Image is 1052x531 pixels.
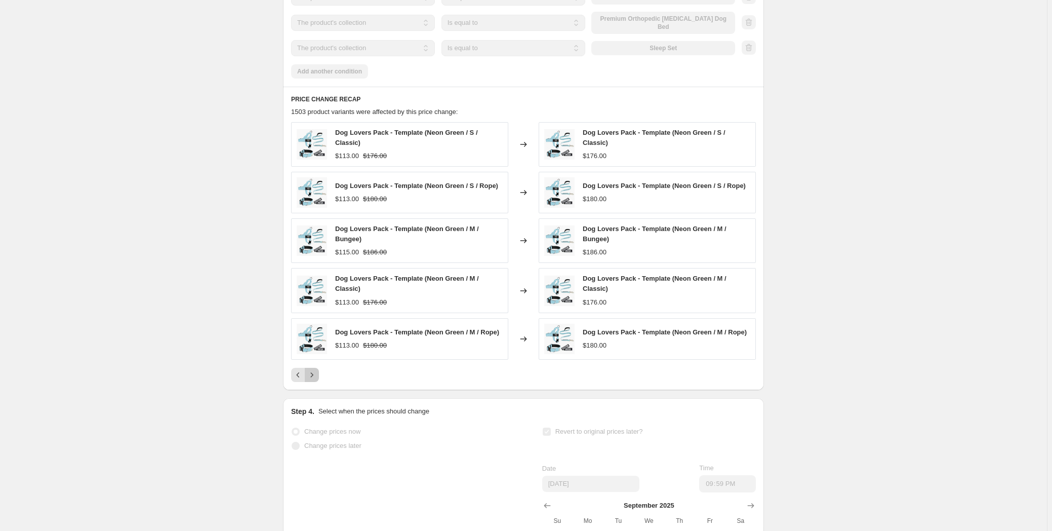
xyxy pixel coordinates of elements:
div: $113.00 [335,297,359,308]
img: skybluepack_80x.jpg [544,324,575,354]
strike: $186.00 [363,247,387,257]
img: skybluepack_80x.jpg [297,225,327,256]
img: skybluepack_80x.jpg [544,129,575,160]
div: $186.00 [583,247,606,257]
div: $180.00 [583,194,606,204]
div: $113.00 [335,151,359,161]
button: Next [305,368,319,382]
span: Date [542,465,556,472]
h6: PRICE CHANGE RECAP [291,95,756,103]
span: Dog Lovers Pack - Template (Neon Green / S / Classic) [583,129,725,146]
span: Fr [699,517,721,525]
div: $180.00 [583,340,606,351]
img: skybluepack_80x.jpg [297,129,327,160]
span: Tu [607,517,629,525]
span: Su [546,517,569,525]
input: 8/23/2025 [542,476,639,492]
span: Time [699,464,713,472]
span: Dog Lovers Pack - Template (Neon Green / M / Rope) [335,328,499,336]
img: skybluepack_80x.jpg [544,177,575,208]
span: We [638,517,660,525]
span: Change prices later [304,442,361,449]
th: Sunday [542,513,573,529]
span: Dog Lovers Pack - Template (Neon Green / M / Bungee) [335,225,479,243]
img: skybluepack_80x.jpg [297,177,327,208]
strike: $176.00 [363,151,387,161]
span: 1503 product variants were affected by this price change: [291,108,458,116]
img: skybluepack_80x.jpg [544,276,575,306]
div: $176.00 [583,297,606,308]
button: Show next month, October 2025 [744,499,758,513]
span: Dog Lovers Pack - Template (Neon Green / M / Classic) [583,275,726,292]
input: 12:00 [699,475,756,492]
span: Sa [730,517,752,525]
span: Dog Lovers Pack - Template (Neon Green / S / Rope) [583,182,746,189]
th: Saturday [725,513,756,529]
span: Dog Lovers Pack - Template (Neon Green / M / Bungee) [583,225,726,243]
span: Dog Lovers Pack - Template (Neon Green / S / Rope) [335,182,498,189]
th: Monday [573,513,603,529]
th: Thursday [664,513,695,529]
span: Dog Lovers Pack - Template (Neon Green / M / Rope) [583,328,747,336]
span: Change prices now [304,428,360,435]
img: skybluepack_80x.jpg [297,276,327,306]
th: Tuesday [603,513,633,529]
button: Show previous month, August 2025 [540,499,554,513]
span: Revert to original prices later? [555,428,643,435]
th: Wednesday [634,513,664,529]
span: Dog Lovers Pack - Template (Neon Green / M / Classic) [335,275,479,292]
h2: Step 4. [291,406,314,416]
img: skybluepack_80x.jpg [297,324,327,354]
strike: $180.00 [363,340,387,351]
strike: $176.00 [363,297,387,308]
span: Th [668,517,691,525]
nav: Pagination [291,368,319,382]
span: Mo [577,517,599,525]
p: Select when the prices should change [318,406,429,416]
div: $176.00 [583,151,606,161]
div: $113.00 [335,194,359,204]
div: $115.00 [335,247,359,257]
span: Dog Lovers Pack - Template (Neon Green / S / Classic) [335,129,478,146]
th: Friday [695,513,725,529]
div: $113.00 [335,340,359,351]
button: Previous [291,368,305,382]
strike: $180.00 [363,194,387,204]
img: skybluepack_80x.jpg [544,225,575,256]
